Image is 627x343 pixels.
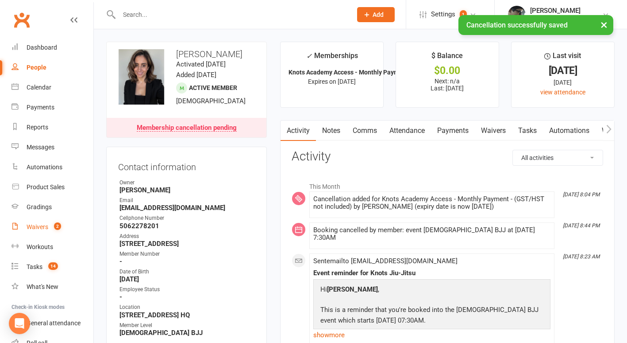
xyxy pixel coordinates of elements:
[12,237,93,257] a: Workouts
[27,104,54,111] div: Payments
[543,121,596,141] a: Automations
[27,263,42,270] div: Tasks
[119,329,255,337] strong: [DEMOGRAPHIC_DATA] BJJ
[563,191,600,198] i: [DATE] 8:04 PM
[383,121,431,141] a: Attendance
[563,253,600,260] i: [DATE] 8:23 AM
[114,49,169,105] img: image1753398100.png
[12,177,93,197] a: Product Sales
[306,50,358,66] div: Memberships
[530,7,581,15] div: [PERSON_NAME]
[431,4,455,24] span: Settings
[11,9,33,31] a: Clubworx
[313,226,550,242] div: Booking cancelled by member: event [DEMOGRAPHIC_DATA] BJJ at [DATE] 7:30AM
[54,222,61,230] span: 2
[313,269,550,277] div: Event reminder for Knots Jiu-Jitsu
[373,11,384,18] span: Add
[176,71,216,79] time: Added [DATE]
[176,97,246,105] span: [DEMOGRAPHIC_DATA]
[119,257,255,265] strong: -
[12,157,93,177] a: Automations
[12,257,93,277] a: Tasks 14
[327,285,378,293] strong: [PERSON_NAME]
[475,121,512,141] a: Waivers
[27,164,62,171] div: Automations
[519,78,606,87] div: [DATE]
[12,97,93,117] a: Payments
[292,150,603,164] h3: Activity
[12,38,93,58] a: Dashboard
[114,49,259,59] h3: [PERSON_NAME]
[288,69,421,76] strong: Knots Academy Access - Monthly Payment - (...
[27,320,81,327] div: General attendance
[306,52,312,60] i: ✓
[116,8,346,21] input: Search...
[27,243,53,250] div: Workouts
[176,60,226,68] time: Activated [DATE]
[12,277,93,297] a: What's New
[119,268,255,276] div: Date of Birth
[313,329,550,341] a: show more
[596,15,612,34] button: ×
[119,214,255,222] div: Cellphone Number
[357,7,395,22] button: Add
[27,223,48,230] div: Waivers
[431,121,475,141] a: Payments
[119,222,255,230] strong: 5062278201
[189,84,237,91] span: Active member
[313,195,550,210] div: Cancellation added for Knots Academy Access - Monthly Payment - (GST/HST not included) by [PERSON...
[308,78,356,85] span: Expires on [DATE]
[119,186,255,194] strong: [PERSON_NAME]
[119,321,255,330] div: Member Level
[318,284,546,297] p: Hi ,
[508,6,526,23] img: thumb_image1614103803.png
[12,78,93,97] a: Calendar
[27,64,46,71] div: People
[530,15,581,23] div: Knots Jiu-Jitsu
[519,66,606,75] div: [DATE]
[281,121,316,141] a: Activity
[27,283,58,290] div: What's New
[119,293,255,301] strong: -
[27,84,51,91] div: Calendar
[48,262,58,270] span: 14
[12,313,93,333] a: General attendance kiosk mode
[119,250,255,258] div: Member Number
[404,78,491,92] p: Next: n/a Last: [DATE]
[12,217,93,237] a: Waivers 2
[544,50,581,66] div: Last visit
[119,285,255,294] div: Employee Status
[27,144,54,151] div: Messages
[27,124,48,131] div: Reports
[119,240,255,248] strong: [STREET_ADDRESS]
[563,222,600,229] i: [DATE] 8:44 PM
[119,303,255,312] div: Location
[119,179,255,187] div: Owner
[27,44,57,51] div: Dashboard
[512,121,543,141] a: Tasks
[431,50,463,66] div: $ Balance
[119,311,255,319] strong: [STREET_ADDRESS] HQ
[12,117,93,137] a: Reports
[119,196,255,205] div: Email
[313,257,458,265] span: Sent email to [EMAIL_ADDRESS][DOMAIN_NAME]
[119,232,255,241] div: Address
[27,183,65,191] div: Product Sales
[460,10,467,19] span: 1
[292,177,603,191] li: This Month
[12,58,93,78] a: People
[458,15,613,35] div: Cancellation successfully saved
[118,159,255,172] h3: Contact information
[540,89,585,96] a: view attendance
[27,203,52,210] div: Gradings
[318,304,546,328] p: This is a reminder that you're booked into the [DEMOGRAPHIC_DATA] BJJ event which starts [DATE] 0...
[12,197,93,217] a: Gradings
[137,125,237,132] div: Membership cancellation pending
[346,121,383,141] a: Comms
[12,137,93,157] a: Messages
[316,121,346,141] a: Notes
[404,66,491,75] div: $0.00
[9,313,30,334] div: Open Intercom Messenger
[119,204,255,212] strong: [EMAIL_ADDRESS][DOMAIN_NAME]
[119,275,255,283] strong: [DATE]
